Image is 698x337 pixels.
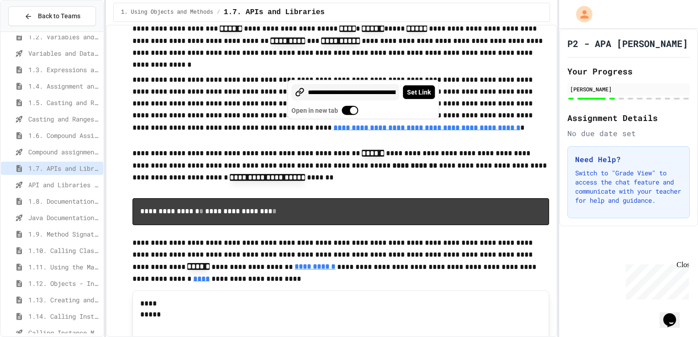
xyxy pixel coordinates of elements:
[28,32,100,42] span: 1.2. Variables and Data Types
[28,279,100,288] span: 1.12. Objects - Instances of Classes
[28,147,100,157] span: Compound assignment operators - Quiz
[660,300,689,328] iframe: chat widget
[622,261,689,300] iframe: chat widget
[567,65,690,78] h2: Your Progress
[217,9,220,16] span: /
[28,196,100,206] span: 1.8. Documentation with Comments and Preconditions
[567,128,690,139] div: No due date set
[28,246,100,255] span: 1.10. Calling Class Methods
[28,213,100,222] span: Java Documentation with Comments - Topic 1.8
[342,106,358,115] button: Open in new tab
[28,229,100,239] span: 1.9. Method Signatures
[8,6,96,26] button: Back to Teams
[38,11,80,21] span: Back to Teams
[28,48,100,58] span: Variables and Data Types - Quiz
[28,98,100,107] span: 1.5. Casting and Ranges of Values
[224,7,325,18] span: 1.7. APIs and Libraries
[575,168,682,205] p: Switch to "Grade View" to access the chat feature and communicate with your teacher for help and ...
[575,154,682,165] h3: Need Help?
[28,295,100,305] span: 1.13. Creating and Initializing Objects: Constructors
[28,180,100,190] span: API and Libraries - Topic 1.7
[28,311,100,321] span: 1.14. Calling Instance Methods
[28,262,100,272] span: 1.11. Using the Math Class
[28,65,100,74] span: 1.3. Expressions and Output [New]
[570,85,687,93] div: [PERSON_NAME]
[28,163,100,173] span: 1.7. APIs and Libraries
[566,4,595,25] div: My Account
[567,37,688,50] h1: P2 - APA [PERSON_NAME]
[291,106,435,115] label: Open in new tab
[28,81,100,91] span: 1.4. Assignment and Input
[28,114,100,124] span: Casting and Ranges of variables - Quiz
[403,85,435,99] button: Set Link
[4,4,63,58] div: Chat with us now!Close
[121,9,213,16] span: 1. Using Objects and Methods
[28,131,100,140] span: 1.6. Compound Assignment Operators
[567,111,690,124] h2: Assignment Details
